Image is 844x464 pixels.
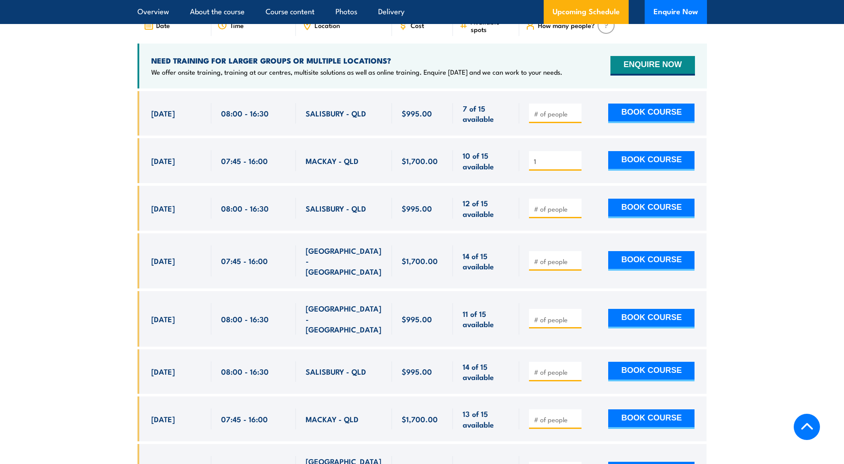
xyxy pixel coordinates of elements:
span: 08:00 - 16:30 [221,366,269,376]
span: SALISBURY - QLD [306,108,366,118]
input: # of people [534,109,578,118]
button: BOOK COURSE [608,362,695,381]
input: # of people [534,204,578,213]
span: 14 of 15 available [463,251,509,272]
p: We offer onsite training, training at our centres, multisite solutions as well as online training... [151,68,562,76]
span: $995.00 [402,203,432,213]
span: $1,700.00 [402,414,438,424]
span: [GEOGRAPHIC_DATA] - [GEOGRAPHIC_DATA] [306,303,382,334]
span: MACKAY - QLD [306,414,359,424]
input: # of people [534,415,578,424]
input: # of people [534,157,578,166]
span: [DATE] [151,108,175,118]
span: [DATE] [151,414,175,424]
span: SALISBURY - QLD [306,203,366,213]
span: 08:00 - 16:30 [221,314,269,324]
button: BOOK COURSE [608,199,695,218]
h4: NEED TRAINING FOR LARGER GROUPS OR MULTIPLE LOCATIONS? [151,56,562,65]
span: 07:45 - 16:00 [221,256,268,266]
span: [DATE] [151,203,175,213]
span: 7 of 15 available [463,103,509,124]
span: 12 of 15 available [463,198,509,219]
button: BOOK COURSE [608,104,695,123]
button: ENQUIRE NOW [610,56,695,76]
span: $1,700.00 [402,256,438,266]
span: [DATE] [151,366,175,376]
input: # of people [534,257,578,266]
span: 08:00 - 16:30 [221,108,269,118]
span: Cost [411,21,424,29]
span: 11 of 15 available [463,308,509,329]
span: [DATE] [151,314,175,324]
button: BOOK COURSE [608,251,695,271]
span: MACKAY - QLD [306,156,359,166]
span: $995.00 [402,314,432,324]
span: Location [315,21,340,29]
span: [DATE] [151,256,175,266]
span: Date [156,21,170,29]
span: 13 of 15 available [463,408,509,429]
span: How many people? [538,21,595,29]
span: 10 of 15 available [463,150,509,171]
span: 07:45 - 16:00 [221,156,268,166]
span: 14 of 15 available [463,361,509,382]
span: SALISBURY - QLD [306,366,366,376]
span: $995.00 [402,108,432,118]
span: [GEOGRAPHIC_DATA] - [GEOGRAPHIC_DATA] [306,245,382,276]
input: # of people [534,315,578,324]
button: BOOK COURSE [608,409,695,429]
input: # of people [534,368,578,376]
span: Time [230,21,244,29]
span: $995.00 [402,366,432,376]
button: BOOK COURSE [608,151,695,171]
button: BOOK COURSE [608,309,695,328]
span: Available spots [471,18,513,33]
span: $1,700.00 [402,156,438,166]
span: 08:00 - 16:30 [221,203,269,213]
span: 07:45 - 16:00 [221,414,268,424]
span: [DATE] [151,156,175,166]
